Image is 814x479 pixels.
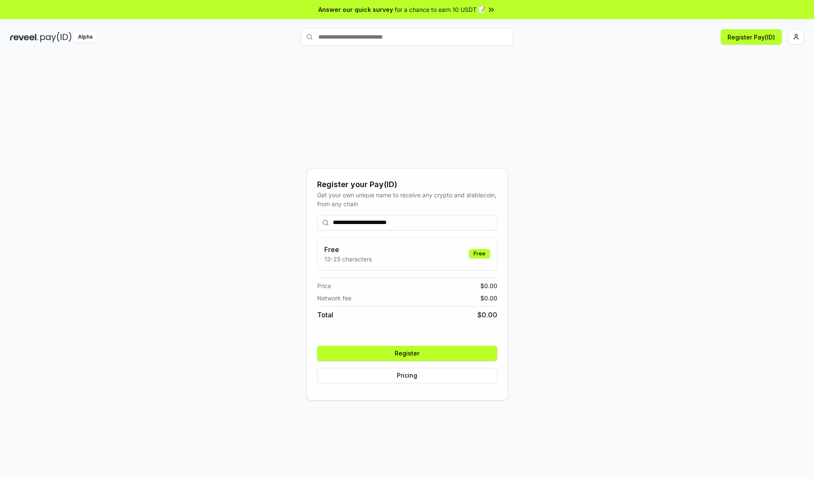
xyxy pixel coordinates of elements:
[324,255,372,263] p: 13-25 characters
[317,281,331,290] span: Price
[395,5,485,14] span: for a chance to earn 10 USDT 📝
[721,29,782,45] button: Register Pay(ID)
[477,310,497,320] span: $ 0.00
[324,244,372,255] h3: Free
[318,5,393,14] span: Answer our quick survey
[317,346,497,361] button: Register
[469,249,490,258] div: Free
[480,281,497,290] span: $ 0.00
[317,190,497,208] div: Get your own unique name to receive any crypto and stablecoin, from any chain
[317,179,497,190] div: Register your Pay(ID)
[317,294,351,303] span: Network fee
[40,32,72,42] img: pay_id
[317,310,333,320] span: Total
[73,32,97,42] div: Alpha
[317,368,497,383] button: Pricing
[480,294,497,303] span: $ 0.00
[10,32,39,42] img: reveel_dark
